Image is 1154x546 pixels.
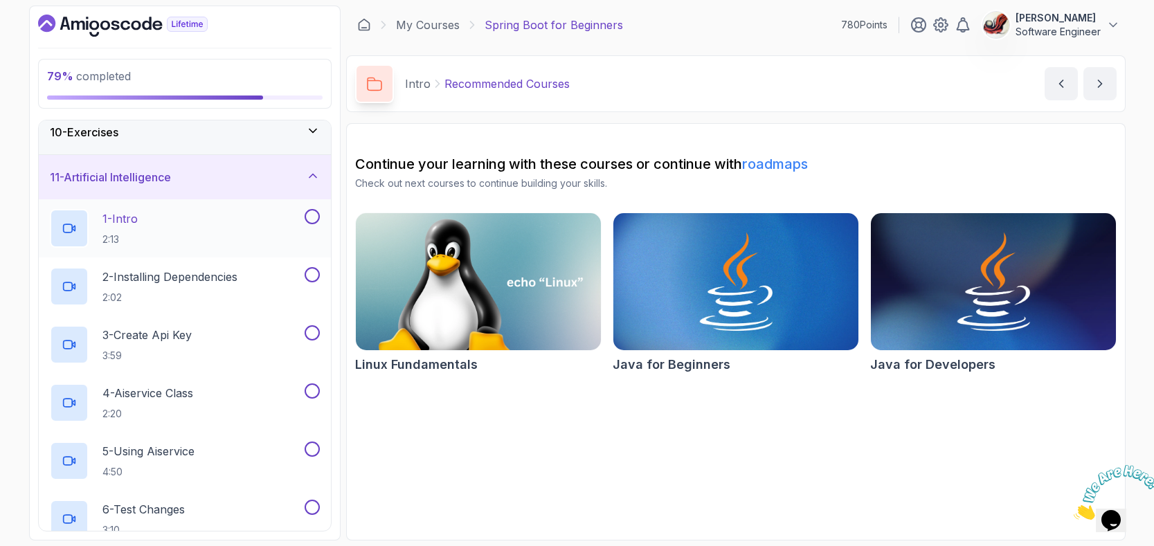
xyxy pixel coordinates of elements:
button: 3-Create Api Key3:59 [50,325,320,364]
p: Recommended Courses [444,75,570,92]
span: 79 % [47,69,73,83]
p: 6 - Test Changes [102,501,185,518]
p: 5 - Using Aiservice [102,443,195,459]
h2: Continue your learning with these courses or continue with [355,154,1117,174]
a: Java for Developers cardJava for Developers [870,212,1117,374]
p: 2:13 [102,233,138,246]
p: 1 - Intro [102,210,138,227]
img: Linux Fundamentals card [356,213,601,350]
img: Java for Developers card [871,213,1116,350]
button: 2-Installing Dependencies2:02 [50,267,320,306]
img: Java for Beginners card [613,213,858,350]
p: Check out next courses to continue building your skills. [355,176,1117,190]
span: completed [47,69,131,83]
p: 3:10 [102,523,185,537]
button: previous content [1045,67,1078,100]
p: 4 - Aiservice Class [102,385,193,401]
p: 2:02 [102,291,237,304]
h3: 10 - Exercises [50,124,118,140]
button: 11-Artificial Intelligence [39,155,331,199]
a: Java for Beginners cardJava for Beginners [613,212,859,374]
p: Intro [405,75,431,92]
a: My Courses [396,17,460,33]
button: 1-Intro2:13 [50,209,320,248]
p: 3 - Create Api Key [102,327,192,343]
h2: Java for Beginners [613,355,730,374]
h2: Linux Fundamentals [355,355,478,374]
button: user profile image[PERSON_NAME]Software Engineer [982,11,1120,39]
iframe: chat widget [1068,459,1154,525]
h3: 11 - Artificial Intelligence [50,169,171,185]
button: 6-Test Changes3:10 [50,500,320,538]
p: 2 - Installing Dependencies [102,269,237,285]
img: user profile image [983,12,1009,38]
a: Dashboard [357,18,371,32]
p: Software Engineer [1016,25,1101,39]
img: Chat attention grabber [6,6,91,60]
p: 4:50 [102,465,195,479]
h2: Java for Developers [870,355,995,374]
button: next content [1083,67,1117,100]
p: 3:59 [102,349,192,363]
p: 780 Points [841,18,887,32]
a: Linux Fundamentals cardLinux Fundamentals [355,212,602,374]
a: Dashboard [38,15,240,37]
p: [PERSON_NAME] [1016,11,1101,25]
p: 2:20 [102,407,193,421]
a: roadmaps [742,156,808,172]
button: 10-Exercises [39,110,331,154]
button: 5-Using Aiservice4:50 [50,442,320,480]
button: 4-Aiservice Class2:20 [50,383,320,422]
p: Spring Boot for Beginners [485,17,623,33]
